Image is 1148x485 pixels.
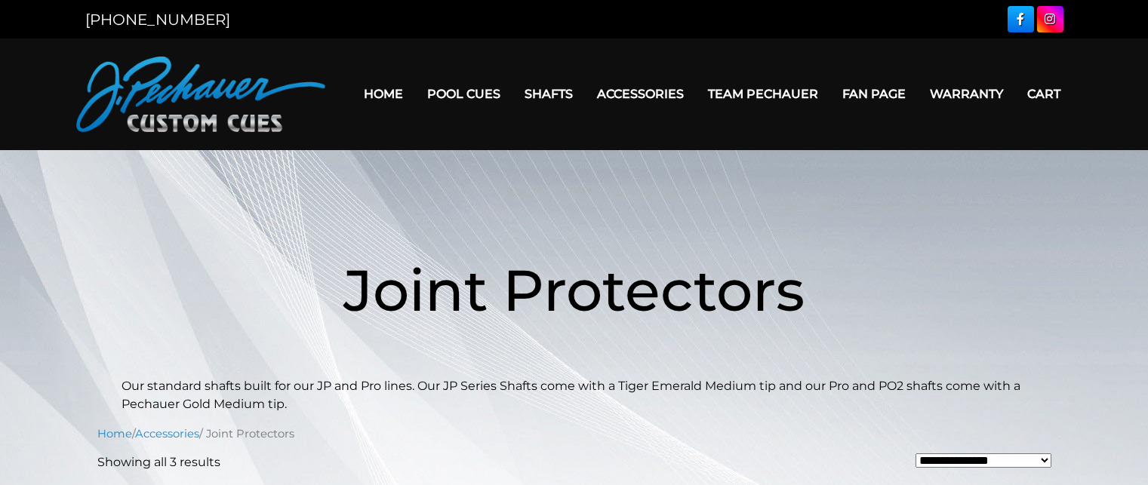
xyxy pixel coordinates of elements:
[918,75,1015,113] a: Warranty
[916,453,1051,468] select: Shop order
[122,377,1027,413] p: Our standard shafts built for our JP and Pro lines. Our JP Series Shafts come with a Tiger Emeral...
[97,427,132,440] a: Home
[97,425,1051,442] nav: Breadcrumb
[343,255,805,325] span: Joint Protectors
[512,75,585,113] a: Shafts
[97,453,220,471] p: Showing all 3 results
[352,75,415,113] a: Home
[1015,75,1073,113] a: Cart
[76,57,325,132] img: Pechauer Custom Cues
[135,427,199,440] a: Accessories
[585,75,696,113] a: Accessories
[415,75,512,113] a: Pool Cues
[85,11,230,29] a: [PHONE_NUMBER]
[830,75,918,113] a: Fan Page
[696,75,830,113] a: Team Pechauer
